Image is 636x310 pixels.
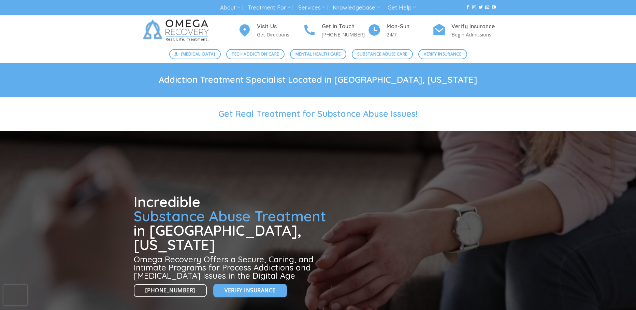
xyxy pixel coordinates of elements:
a: Follow on Facebook [466,5,470,10]
p: Begin Admissions [451,31,497,38]
p: Get Directions [257,31,303,38]
iframe: reCAPTCHA [3,285,27,305]
h4: Get In Touch [322,22,367,31]
a: Get Help [388,1,416,14]
a: Tech Addiction Care [226,49,285,59]
a: Verify Insurance [213,284,287,297]
a: Follow on YouTube [492,5,496,10]
span: Tech Addiction Care [232,51,279,57]
img: Omega Recovery [139,15,216,46]
a: Substance Abuse Care [352,49,413,59]
a: Get In Touch [PHONE_NUMBER] [303,22,367,39]
h4: Verify Insurance [451,22,497,31]
span: [MEDICAL_DATA] [181,51,215,57]
a: Visit Us Get Directions [238,22,303,39]
span: [PHONE_NUMBER] [145,286,195,295]
p: [PHONE_NUMBER] [322,31,367,38]
a: Mental Health Care [290,49,346,59]
p: 24/7 [387,31,432,38]
a: Treatment For [248,1,290,14]
a: Services [298,1,325,14]
span: Substance Abuse Care [357,51,407,57]
span: Verify Insurance [424,51,461,57]
h4: Visit Us [257,22,303,31]
h3: Omega Recovery Offers a Secure, Caring, and Intimate Programs for Process Addictions and [MEDICAL... [134,255,336,280]
span: Verify Insurance [225,286,275,295]
a: About [220,1,240,14]
a: Verify Insurance Begin Admissions [432,22,497,39]
h1: Incredible in [GEOGRAPHIC_DATA], [US_STATE] [134,195,336,252]
a: Follow on Twitter [479,5,483,10]
a: [PHONE_NUMBER] [134,284,207,297]
a: Knowledgebase [333,1,380,14]
span: Mental Health Care [295,51,341,57]
a: Follow on Instagram [472,5,476,10]
a: Send us an email [485,5,489,10]
span: Substance Abuse Treatment [134,207,326,225]
a: [MEDICAL_DATA] [169,49,221,59]
h4: Mon-Sun [387,22,432,31]
a: Verify Insurance [418,49,467,59]
span: Get Real Treatment for Substance Abuse Issues! [218,108,418,119]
